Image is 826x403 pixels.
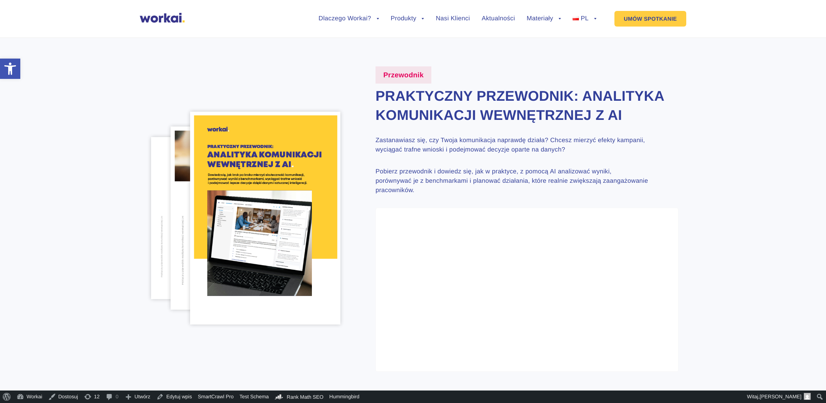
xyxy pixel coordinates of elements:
a: Kokpit Rank Math [272,391,327,403]
h2: Praktyczny przewodnik: Analityka komunikacji wewnętrznej z AI [376,87,678,125]
a: Hummingbird [327,391,363,403]
span: 12 [94,391,100,403]
a: Test Schema [237,391,272,403]
img: webinar-4-recycled-content-PL-pg22.png [151,137,265,299]
img: webinar-4-recycled-content-PL-pg18.png [171,127,300,310]
a: SmartCrawl Pro [195,391,237,403]
a: Produkty [391,16,424,22]
a: Nasi Klienci [436,16,470,22]
a: Dlaczego Workai? [319,16,379,22]
a: Edytuj wpis [153,391,195,403]
a: Aktualności [482,16,515,22]
img: webinar-4-recycled-content-cover.png [190,112,340,325]
iframe: Form 0 [385,218,669,368]
span: [PERSON_NAME] [760,394,801,399]
a: Witaj, [744,391,814,403]
span: PL [581,15,589,22]
a: PL [573,16,596,22]
p: Zastanawiasz się, czy Twoja komunikacja naprawdę działa? Chcesz mierzyć efekty kampanii, wyciągać... [376,136,649,155]
a: UMÓW SPOTKANIE [614,11,686,27]
p: Pobierz przewodnik i dowiedz się, jak w praktyce, z pomocą AI analizować wyniki, porównywać je z ... [376,167,649,195]
a: Workai [14,391,45,403]
span: Utwórz [135,391,150,403]
span: Rank Math SEO [287,394,324,400]
label: Przewodnik [376,66,431,84]
span: 0 [116,391,118,403]
a: Materiały [527,16,561,22]
a: Dostosuj [45,391,81,403]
